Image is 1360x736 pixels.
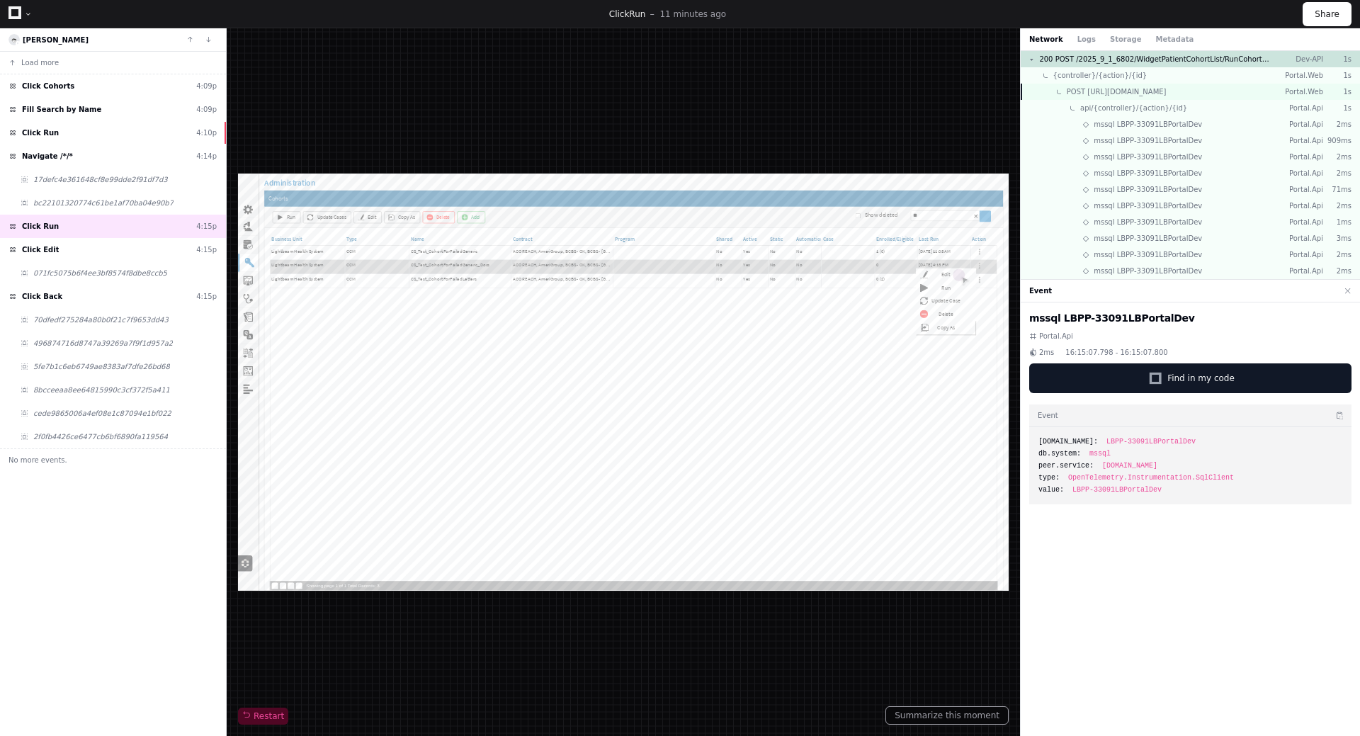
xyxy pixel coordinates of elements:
div: Filter by Case [1109,111,1119,122]
div: 1 (0) [1124,128,1199,152]
a: [PERSON_NAME] [23,36,89,44]
div: Filter by Cohort Type [287,111,297,122]
div: No [842,128,890,152]
span: Name [305,111,453,122]
p: 3ms [1323,233,1351,244]
div: Filter by Member Count [1184,111,1194,122]
div: 4:09p [196,81,217,91]
span: Click Run [22,221,59,232]
div: 4:09p [196,104,217,115]
span: Last Run [1201,111,1275,122]
span: Navigate /*/* [22,151,73,162]
div: 4:15p [196,291,217,302]
p: Portal.Api [1283,152,1323,162]
span: OpenTelemetry.Instrumentation.SqlClient [1068,472,1234,483]
input: Submit [1308,65,1329,86]
span: Run [86,71,101,83]
button: Network [1029,34,1063,45]
div: No [842,152,890,177]
span: Delete [350,71,373,83]
span: 071fc5075b6f4ee3bf8574f8dbe8ccb5 [33,268,167,278]
span: peer.service: [1038,460,1094,471]
div: Yes [890,152,936,177]
p: Portal.Web [1283,70,1323,81]
div: 4:10p [196,128,217,138]
span: Click Run [22,128,59,138]
span: 2ms [1039,347,1054,358]
span: + [1298,71,1306,79]
span: mssql [1089,448,1111,459]
div: Lightbeam Health System [59,156,186,166]
span: cede9865006a4ef08e1c87094e1bf022 [33,408,171,419]
div: Yes [890,177,936,202]
span: bc22101320774c61be1af70ba04e90b7 [33,198,174,208]
p: Portal.Api [1283,168,1323,179]
span: Automation [985,111,1001,122]
p: Portal.Api [1283,135,1323,146]
p: Portal.Api [1283,119,1323,130]
span: Program [664,111,813,122]
h2: mssql LBPP-33091LBPortalDev [1029,311,1351,325]
p: Portal.Api [1283,233,1323,244]
span: mssql LBPP-33091LBPortalDev [1094,233,1202,244]
div: No [936,152,983,177]
span: {controller}/{action}/{id} [1053,70,1147,81]
span: Click Edit [22,244,59,255]
div: Filter by Active Indicator [921,111,931,122]
div: No [842,177,890,202]
div: Filter by Cohort Name [467,111,477,122]
div: [DATE] 4:15 PM [1199,152,1293,177]
span: POST [URL][DOMAIN_NAME] [1067,86,1167,97]
p: Portal.Api [1283,103,1323,113]
div: 4:15p [196,244,217,255]
input: Show deleted [1089,70,1099,79]
button: Find in my code [1029,363,1351,393]
div: No [983,128,1030,152]
span: [DOMAIN_NAME] [1102,460,1157,471]
div: ACO REACH, AmeriGroup, BCBS - OK, BCBS - [GEOGRAPHIC_DATA], Cigna Comm, Humana MA, MSSP, No Contr... [482,128,662,152]
p: 1s [1323,86,1351,97]
span: api/{controller}/{action}/{id} [1080,103,1187,113]
div: No [983,177,1030,202]
span: Click [609,9,630,19]
span: Load more [21,57,59,68]
p: 1s [1323,103,1351,113]
span: Type [191,111,273,122]
div: 4:15p [196,221,217,232]
span: Portal.Api [1039,331,1073,341]
span: Static [939,111,954,122]
button: Restart [238,708,288,725]
span: 2f0fb4426ce6477cb6bf6890fa119564 [33,431,168,442]
span: [DOMAIN_NAME]: [1038,436,1098,447]
span: Shared [844,111,861,122]
span: Update Cases [140,71,191,83]
span: mssql LBPP-33091LBPortalDev [1094,217,1202,227]
p: 1s [1323,70,1351,81]
p: Portal.Api [1283,217,1323,227]
div: CCM [189,128,302,152]
span: Edit [229,71,244,83]
p: Portal.Web [1283,86,1323,97]
div: 0 [1124,152,1199,177]
span: 200 POST /2025_9_1_6802/WidgetPatientCohortList/RunCohortFilter [1039,54,1272,64]
div: CS_Test_CohortForFailedGeneric [305,131,479,142]
p: 1s [1323,54,1351,64]
button: Share [1303,2,1351,26]
span: type: [1038,472,1060,483]
div: ACO REACH, AmeriGroup, BCBS - OK, BCBS - [GEOGRAPHIC_DATA], Cigna Comm, Humana MA, MSSP, No Contr... [482,152,662,177]
button: Logs [1077,34,1096,45]
div: Filter by Shared Indicator [874,111,885,122]
span: mssql LBPP-33091LBPortalDev [1094,184,1202,195]
span: Enrolled/Eligible [1126,111,1170,122]
span: Run [629,9,645,19]
span: mssql LBPP-33091LBPortalDev [1094,135,1202,146]
span: 5fe7b1c6eb6749ae8383af7dfe26bd68 [33,361,170,372]
div: Filter by Static Indicator [968,111,978,122]
span: Click Cohorts [22,81,74,91]
span: Showing page 1 of 1 Total Records: 3 [116,719,254,736]
h3: Event [1038,410,1058,421]
span: 16:15:07.798 - 16:15:07.800 [1065,347,1167,358]
span: db.system: [1038,448,1081,459]
button: Delete [1196,237,1303,260]
p: 11 minutes ago [659,9,726,20]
